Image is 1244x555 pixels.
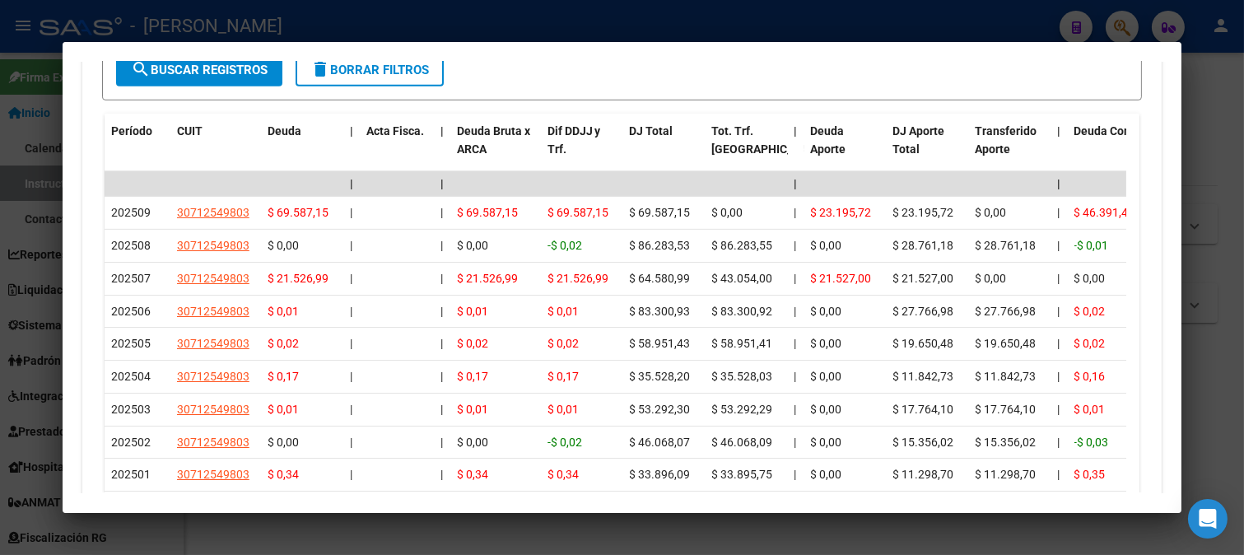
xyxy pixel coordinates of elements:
span: Transferido Aporte [976,124,1037,156]
span: $ 0,17 [547,370,579,383]
span: $ 46.391,44 [1074,206,1135,219]
datatable-header-cell: Deuda Aporte [804,114,887,186]
span: | [350,206,352,219]
span: | [440,468,443,481]
span: $ 0,00 [457,239,488,252]
span: $ 86.283,53 [630,239,691,252]
span: $ 0,00 [976,206,1007,219]
span: $ 0,00 [268,239,299,252]
span: | [794,206,797,219]
span: $ 69.587,15 [630,206,691,219]
span: | [794,124,798,138]
span: $ 33.895,75 [712,468,773,481]
span: $ 83.300,93 [630,305,691,318]
span: 30712549803 [177,272,249,285]
button: Buscar Registros [116,54,282,86]
span: | [350,436,352,449]
span: $ 11.842,73 [976,370,1037,383]
span: $ 0,34 [268,468,299,481]
span: | [794,177,798,190]
span: Período [111,124,152,138]
span: $ 46.068,07 [630,436,691,449]
span: | [1058,436,1060,449]
span: -$ 0,02 [547,239,582,252]
mat-icon: search [131,59,151,79]
span: | [794,403,797,416]
span: $ 0,34 [457,468,488,481]
span: $ 28.761,18 [976,239,1037,252]
div: Open Intercom Messenger [1188,499,1228,539]
span: | [794,468,797,481]
span: 202505 [111,337,151,350]
span: $ 83.300,92 [712,305,773,318]
span: $ 69.587,15 [547,206,608,219]
span: | [350,239,352,252]
span: $ 0,34 [547,468,579,481]
span: | [350,403,352,416]
span: | [350,272,352,285]
span: $ 64.580,99 [630,272,691,285]
span: 202503 [111,403,151,416]
span: -$ 0,02 [547,436,582,449]
span: Dif DDJJ y Trf. [547,124,601,156]
span: DJ Aporte Total [893,124,945,156]
span: CUIT [177,124,203,138]
span: | [350,124,353,138]
span: $ 0,01 [547,403,579,416]
span: $ 58.951,41 [712,337,773,350]
datatable-header-cell: Acta Fisca. [360,114,434,186]
datatable-header-cell: Deuda [261,114,343,186]
span: $ 0,01 [457,403,488,416]
span: | [1058,272,1060,285]
span: | [440,337,443,350]
span: $ 53.292,30 [630,403,691,416]
span: Deuda [268,124,301,138]
span: $ 0,02 [1074,305,1106,318]
mat-icon: delete [310,59,330,79]
span: | [1058,177,1061,190]
span: $ 27.766,98 [893,305,954,318]
span: | [794,305,797,318]
span: 202504 [111,370,151,383]
span: $ 19.650,48 [976,337,1037,350]
span: | [1058,468,1060,481]
span: Buscar Registros [131,63,268,77]
span: 30712549803 [177,436,249,449]
span: Tot. Trf. [GEOGRAPHIC_DATA] [712,124,824,156]
span: 202506 [111,305,151,318]
span: | [350,177,353,190]
span: Deuda Contr. [1074,124,1142,138]
span: 202502 [111,436,151,449]
span: $ 0,00 [811,305,842,318]
span: $ 0,17 [457,370,488,383]
datatable-header-cell: Tot. Trf. Bruto [706,114,788,186]
span: Deuda Aporte [811,124,846,156]
span: $ 23.195,72 [811,206,872,219]
span: | [350,305,352,318]
datatable-header-cell: DJ Aporte Total [887,114,969,186]
span: $ 28.761,18 [893,239,954,252]
datatable-header-cell: | [788,114,804,186]
span: | [1058,206,1060,219]
span: $ 33.896,09 [630,468,691,481]
span: | [350,370,352,383]
span: -$ 0,03 [1074,436,1109,449]
span: $ 53.292,29 [712,403,773,416]
span: $ 0,02 [547,337,579,350]
span: | [1058,239,1060,252]
span: 30712549803 [177,239,249,252]
span: $ 0,16 [1074,370,1106,383]
span: $ 17.764,10 [893,403,954,416]
span: $ 0,00 [976,272,1007,285]
span: | [1058,370,1060,383]
span: $ 11.298,70 [893,468,954,481]
span: | [1058,124,1061,138]
span: $ 0,01 [268,403,299,416]
span: 202508 [111,239,151,252]
span: | [1058,403,1060,416]
span: -$ 0,01 [1074,239,1109,252]
span: $ 0,35 [1074,468,1106,481]
span: $ 86.283,55 [712,239,773,252]
span: $ 21.526,99 [547,272,608,285]
span: $ 0,01 [268,305,299,318]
